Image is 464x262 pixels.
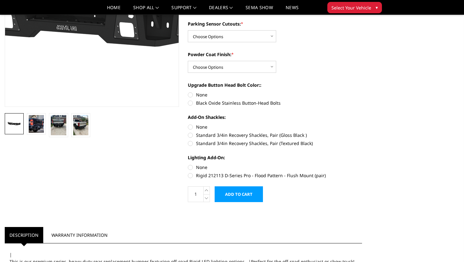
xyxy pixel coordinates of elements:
label: Black Oxide Stainless Button-Head Bolts [188,100,362,106]
label: Add-On Shackles: [188,114,362,120]
span: ▾ [376,4,378,11]
img: 2023-2025 Ford F250-350-450-A2 Series-Rear Bumper [29,115,44,133]
label: None [188,164,362,171]
a: Home [107,5,121,15]
img: 2023-2025 Ford F250-350-450-A2 Series-Rear Bumper [7,119,22,128]
a: Dealers [209,5,233,15]
a: SEMA Show [246,5,273,15]
a: Support [171,5,196,15]
img: 2023-2025 Ford F250-350-450-A2 Series-Rear Bumper [51,115,66,135]
label: None [188,124,362,130]
div: | [9,251,357,258]
label: Powder Coat Finish: [188,51,362,58]
label: Upgrade Button Head Bolt Color:: [188,82,362,88]
label: Standard 3/4in Recovery Shackles, Pair (Textured Black) [188,140,362,147]
a: shop all [133,5,159,15]
a: Warranty Information [47,227,112,243]
label: Lighting Add-On: [188,154,362,161]
a: News [286,5,299,15]
a: Description [5,227,43,243]
label: Parking Sensor Cutouts: [188,20,362,27]
img: 2023-2025 Ford F250-350-450-A2 Series-Rear Bumper [73,115,88,135]
span: Select Your Vehicle [331,4,371,11]
label: Rigid 212113 D-Series Pro - Flood Pattern - Flush Mount (pair) [188,172,362,179]
input: Add to Cart [215,186,263,202]
label: Standard 3/4in Recovery Shackles, Pair (Gloss Black ) [188,132,362,138]
label: None [188,91,362,98]
button: Select Your Vehicle [327,2,382,13]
